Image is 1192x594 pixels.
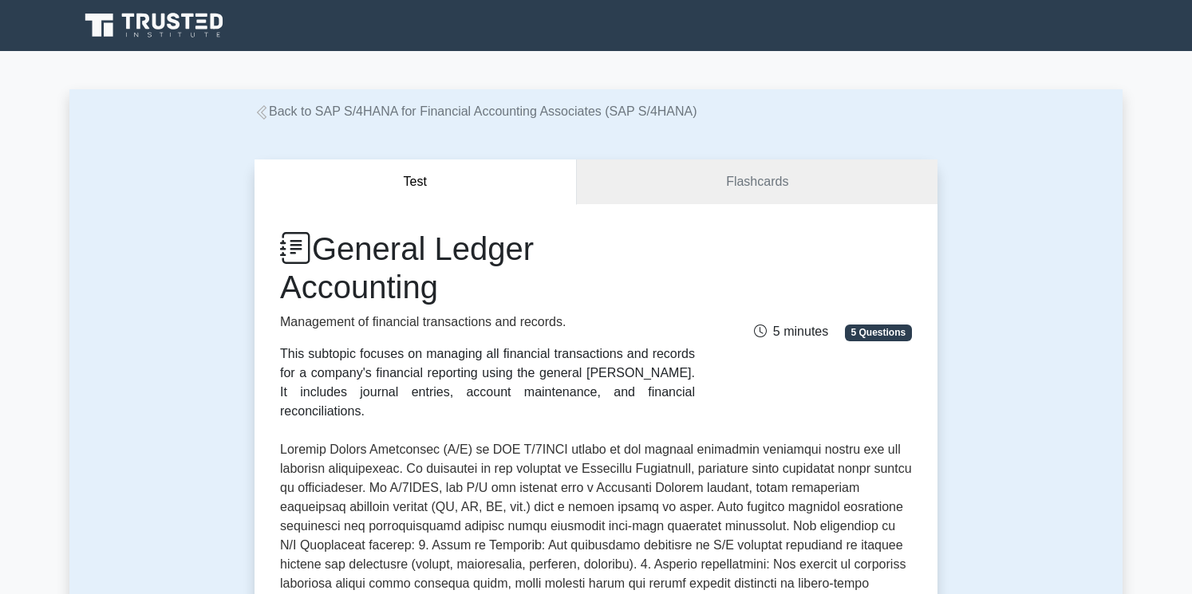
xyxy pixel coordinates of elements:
span: 5 Questions [845,325,912,340]
a: Back to SAP S/4HANA for Financial Accounting Associates (SAP S/4HANA) [255,104,697,118]
div: This subtopic focuses on managing all financial transactions and records for a company's financia... [280,344,695,421]
h1: General Ledger Accounting [280,230,695,306]
button: Test [255,159,577,205]
span: 5 minutes [754,325,828,338]
p: Management of financial transactions and records. [280,313,695,332]
a: Flashcards [577,159,937,205]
